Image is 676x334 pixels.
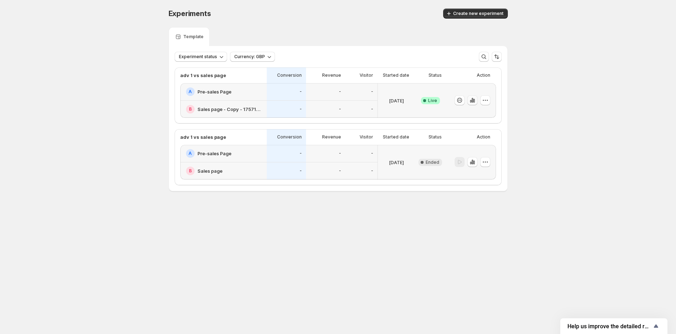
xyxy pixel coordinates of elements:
[383,72,409,78] p: Started date
[189,89,192,95] h2: A
[300,168,302,174] p: -
[360,134,373,140] p: Visitor
[339,151,341,156] p: -
[197,88,231,95] h2: Pre-sales Page
[371,106,373,112] p: -
[300,89,302,95] p: -
[567,322,660,330] button: Show survey - Help us improve the detailed report for A/B campaigns
[322,72,341,78] p: Revenue
[175,52,227,62] button: Experiment status
[183,34,204,40] p: Template
[492,52,502,62] button: Sort the results
[339,106,341,112] p: -
[453,11,504,16] span: Create new experiment
[189,151,192,156] h2: A
[477,72,490,78] p: Action
[477,134,490,140] p: Action
[428,98,437,103] span: Live
[322,134,341,140] p: Revenue
[339,168,341,174] p: -
[169,9,211,18] span: Experiments
[383,134,409,140] p: Started date
[371,89,373,95] p: -
[179,54,217,60] span: Experiment status
[567,323,652,330] span: Help us improve the detailed report for A/B campaigns
[443,9,508,19] button: Create new experiment
[197,106,262,113] h2: Sales page - Copy - 1757109853212
[300,106,302,112] p: -
[180,72,226,79] p: adv 1 vs sales page
[339,89,341,95] p: -
[389,159,404,166] p: [DATE]
[371,168,373,174] p: -
[189,168,192,174] h2: B
[230,52,275,62] button: Currency: GBP
[360,72,373,78] p: Visitor
[277,72,302,78] p: Conversion
[180,133,226,141] p: adv 1 vs sales page
[426,160,439,165] span: Ended
[371,151,373,156] p: -
[277,134,302,140] p: Conversion
[234,54,265,60] span: Currency: GBP
[300,151,302,156] p: -
[189,106,192,112] h2: B
[429,134,442,140] p: Status
[389,97,404,104] p: [DATE]
[429,72,442,78] p: Status
[197,150,231,157] h2: Pre-sales Page
[197,167,222,174] h2: Sales page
